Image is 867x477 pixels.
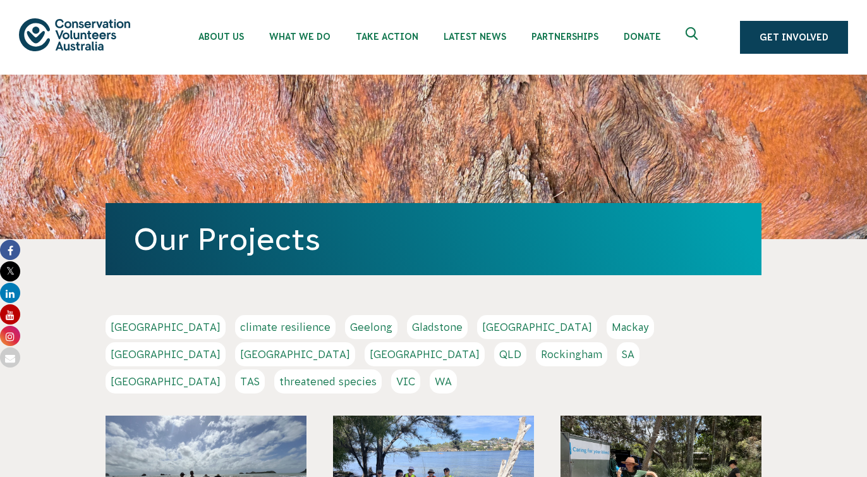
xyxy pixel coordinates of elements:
button: Expand search box Close search box [678,22,708,53]
a: TAS [235,369,265,393]
a: climate resilience [235,315,336,339]
a: Get Involved [740,21,848,54]
img: logo.svg [19,18,130,51]
span: Latest News [444,32,506,42]
a: WA [430,369,457,393]
a: [GEOGRAPHIC_DATA] [477,315,597,339]
a: [GEOGRAPHIC_DATA] [106,315,226,339]
a: VIC [391,369,420,393]
span: Partnerships [531,32,598,42]
a: [GEOGRAPHIC_DATA] [235,342,355,366]
a: [GEOGRAPHIC_DATA] [106,342,226,366]
span: Donate [624,32,661,42]
a: Geelong [345,315,397,339]
a: Mackay [607,315,654,339]
a: SA [617,342,640,366]
span: Take Action [356,32,418,42]
span: About Us [198,32,244,42]
span: What We Do [269,32,330,42]
a: threatened species [274,369,382,393]
span: Expand search box [686,27,701,47]
a: [GEOGRAPHIC_DATA] [365,342,485,366]
a: Gladstone [407,315,468,339]
a: Rockingham [536,342,607,366]
a: [GEOGRAPHIC_DATA] [106,369,226,393]
a: QLD [494,342,526,366]
a: Our Projects [133,222,320,256]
